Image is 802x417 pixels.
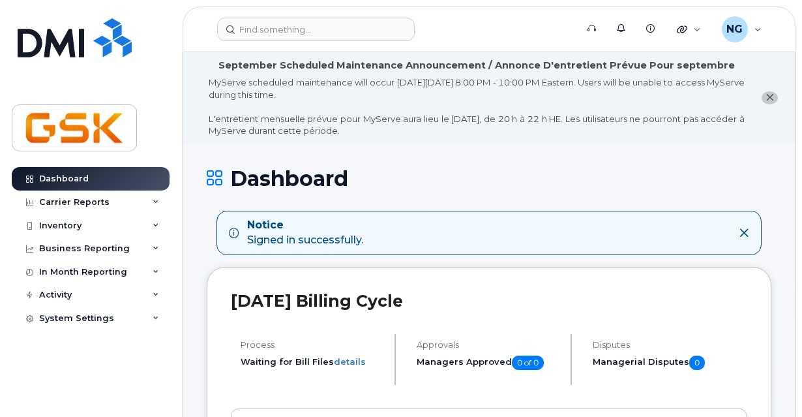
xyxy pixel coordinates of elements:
[209,76,745,137] div: MyServe scheduled maintenance will occur [DATE][DATE] 8:00 PM - 10:00 PM Eastern. Users will be u...
[417,340,559,350] h4: Approvals
[593,340,747,350] h4: Disputes
[247,218,363,248] div: Signed in successfully.
[241,356,383,368] li: Waiting for Bill Files
[689,356,705,370] span: 0
[231,291,747,311] h2: [DATE] Billing Cycle
[512,356,544,370] span: 0 of 0
[207,167,771,190] h1: Dashboard
[417,356,559,370] h5: Managers Approved
[593,356,747,370] h5: Managerial Disputes
[241,340,383,350] h4: Process
[334,356,366,367] a: details
[762,91,778,105] button: close notification
[218,59,735,72] div: September Scheduled Maintenance Announcement / Annonce D'entretient Prévue Pour septembre
[247,218,363,233] strong: Notice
